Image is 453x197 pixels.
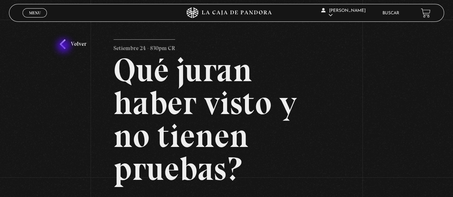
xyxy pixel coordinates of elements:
[114,39,175,54] p: Setiembre 24 - 830pm CR
[382,11,399,15] a: Buscar
[29,11,41,15] span: Menu
[421,8,430,18] a: View your shopping cart
[26,17,43,22] span: Cerrar
[321,9,366,18] span: [PERSON_NAME]
[60,39,86,49] a: Volver
[114,54,339,185] h2: Qué juran haber visto y no tienen pruebas?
